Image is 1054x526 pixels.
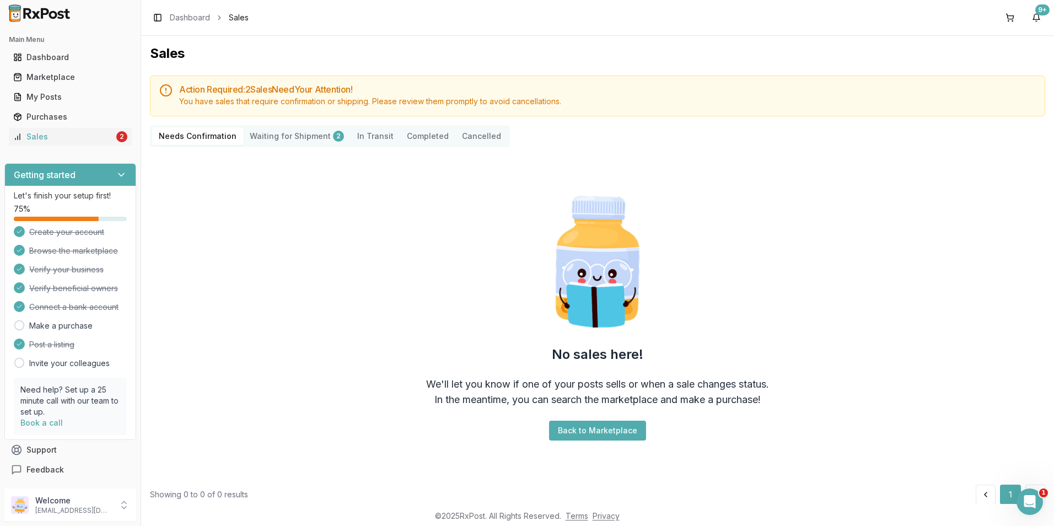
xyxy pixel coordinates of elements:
div: Showing 0 to 0 of 0 results [150,489,248,500]
img: Smart Pill Bottle [527,191,668,332]
button: Marketplace [4,68,136,86]
div: 2 [333,131,344,142]
button: In Transit [351,127,400,145]
div: Sales [13,131,114,142]
p: [EMAIL_ADDRESS][DOMAIN_NAME] [35,506,112,515]
div: 2 [116,131,127,142]
button: Purchases [4,108,136,126]
span: Connect a bank account [29,302,119,313]
span: Feedback [26,464,64,475]
button: Sales2 [4,128,136,146]
h2: Main Menu [9,35,132,44]
button: Back to Marketplace [549,421,646,441]
button: My Posts [4,88,136,106]
span: 75 % [14,203,30,214]
span: Verify beneficial owners [29,283,118,294]
div: You have sales that require confirmation or shipping. Please review them promptly to avoid cancel... [179,96,1036,107]
button: 9+ [1028,9,1045,26]
span: Verify your business [29,264,104,275]
iframe: Intercom live chat [1017,489,1043,515]
span: Post a listing [29,339,74,350]
div: Purchases [13,111,127,122]
a: Book a call [20,418,63,427]
a: Sales2 [9,127,132,147]
a: Marketplace [9,67,132,87]
img: User avatar [11,496,29,514]
h1: Sales [150,45,1045,62]
button: Feedback [4,460,136,480]
p: Need help? Set up a 25 minute call with our team to set up. [20,384,120,417]
h5: Action Required: 2 Sale s Need Your Attention! [179,85,1036,94]
div: My Posts [13,92,127,103]
span: Create your account [29,227,104,238]
p: Welcome [35,495,112,506]
h2: No sales here! [552,346,643,363]
div: 9+ [1035,4,1050,15]
button: Needs Confirmation [152,127,243,145]
div: Dashboard [13,52,127,63]
div: Marketplace [13,72,127,83]
div: We'll let you know if one of your posts sells or when a sale changes status. [426,377,769,392]
button: Cancelled [455,127,508,145]
a: Terms [566,511,588,520]
img: RxPost Logo [4,4,75,22]
nav: breadcrumb [170,12,249,23]
button: Support [4,440,136,460]
h3: Getting started [14,168,76,181]
a: Purchases [9,107,132,127]
a: My Posts [9,87,132,107]
a: Make a purchase [29,320,93,331]
p: Let's finish your setup first! [14,190,127,201]
a: Dashboard [170,12,210,23]
span: Sales [229,12,249,23]
a: Invite your colleagues [29,358,110,369]
button: Dashboard [4,49,136,66]
span: Browse the marketplace [29,245,118,256]
button: 1 [1000,485,1021,504]
span: 1 [1039,489,1048,497]
div: In the meantime, you can search the marketplace and make a purchase! [434,392,761,407]
a: Dashboard [9,47,132,67]
button: Waiting for Shipment [243,127,351,145]
a: Privacy [593,511,620,520]
button: Completed [400,127,455,145]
